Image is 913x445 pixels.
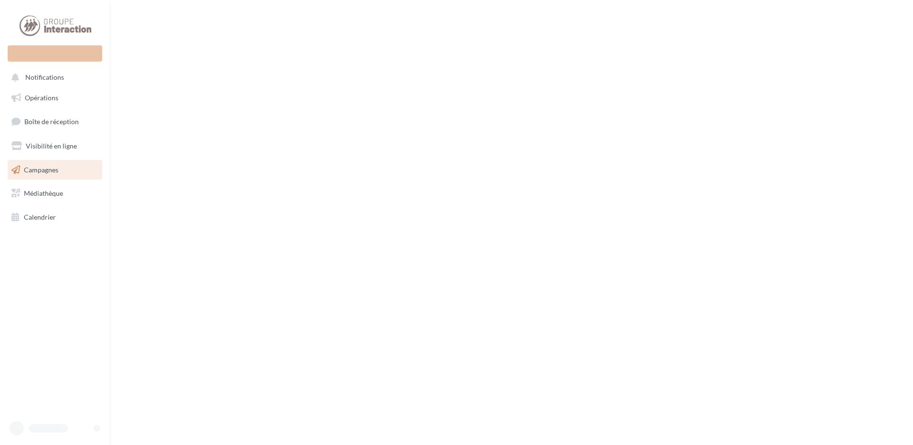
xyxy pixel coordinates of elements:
span: Calendrier [24,213,56,221]
span: Boîte de réception [24,117,79,126]
span: Médiathèque [24,189,63,197]
a: Opérations [6,88,104,108]
a: Boîte de réception [6,111,104,132]
a: Campagnes [6,160,104,180]
a: Médiathèque [6,183,104,203]
span: Campagnes [24,165,58,173]
div: Nouvelle campagne [8,45,102,62]
span: Opérations [25,94,58,102]
a: Calendrier [6,207,104,227]
span: Notifications [25,74,64,82]
span: Visibilité en ligne [26,142,77,150]
a: Visibilité en ligne [6,136,104,156]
